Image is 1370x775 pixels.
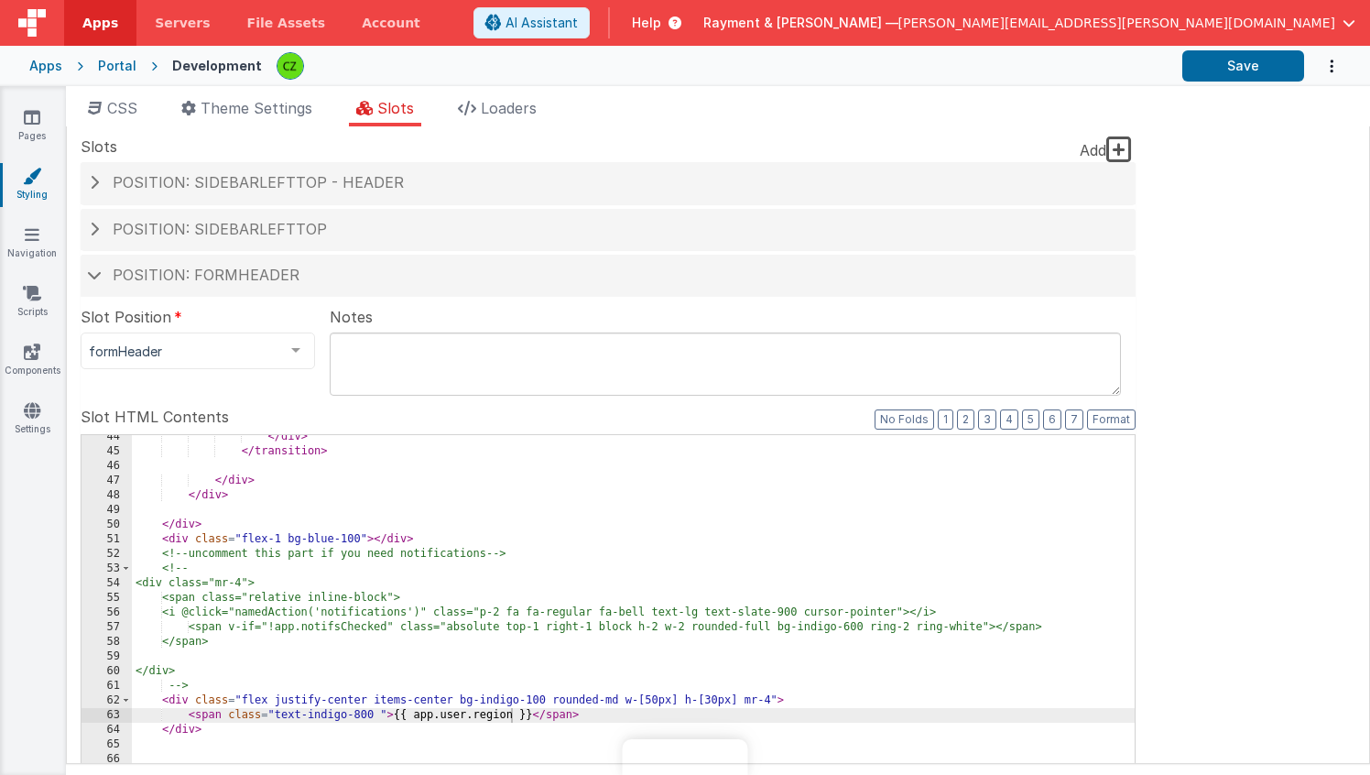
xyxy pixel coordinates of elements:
div: 58 [82,635,132,649]
span: AI Assistant [506,14,578,32]
div: 59 [82,649,132,664]
button: 3 [978,409,996,430]
div: 55 [82,591,132,606]
div: 65 [82,737,132,752]
span: [PERSON_NAME][EMAIL_ADDRESS][PERSON_NAME][DOMAIN_NAME] [898,14,1335,32]
span: CSS [107,99,137,117]
button: 4 [1000,409,1018,430]
div: 57 [82,620,132,635]
span: Position: sidebarLeftTop - header [113,173,404,191]
button: Rayment & [PERSON_NAME] — [PERSON_NAME][EMAIL_ADDRESS][PERSON_NAME][DOMAIN_NAME] [703,14,1355,32]
div: 50 [82,518,132,532]
div: 48 [82,488,132,503]
button: 2 [957,409,974,430]
div: 63 [82,708,132,723]
button: 1 [938,409,953,430]
button: No Folds [875,409,934,430]
div: Portal [98,57,136,75]
span: Theme Settings [201,99,312,117]
span: Slots [377,99,414,117]
div: 49 [82,503,132,518]
button: 7 [1065,409,1083,430]
span: Notes [330,306,373,328]
div: 44 [82,430,132,444]
span: Add [1080,141,1106,159]
button: 5 [1022,409,1039,430]
img: b4a104e37d07c2bfba7c0e0e4a273d04 [277,53,303,79]
span: Apps [82,14,118,32]
div: 64 [82,723,132,737]
div: 51 [82,532,132,547]
span: Slot HTML Contents [81,406,229,428]
div: 62 [82,693,132,708]
span: Position: formHeader [113,266,299,284]
div: 52 [82,547,132,562]
span: Help [632,14,661,32]
div: 46 [82,459,132,474]
span: Slot Position [81,306,171,328]
span: Loaders [481,99,537,117]
button: Save [1182,50,1304,82]
span: Slots [81,136,117,158]
div: 45 [82,444,132,459]
button: AI Assistant [473,7,590,38]
button: 6 [1043,409,1061,430]
button: Options [1304,48,1341,85]
div: 56 [82,606,132,620]
div: Apps [29,57,62,75]
div: Development [172,57,262,75]
div: 61 [82,679,132,693]
div: 47 [82,474,132,488]
span: Servers [155,14,210,32]
div: 53 [82,562,132,576]
span: Rayment & [PERSON_NAME] — [703,14,898,32]
span: formHeader [89,343,277,361]
button: Format [1087,409,1136,430]
div: 60 [82,664,132,679]
div: 66 [82,752,132,767]
span: File Assets [247,14,326,32]
span: Position: sidebarLeftTop [113,220,327,238]
div: 54 [82,576,132,591]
